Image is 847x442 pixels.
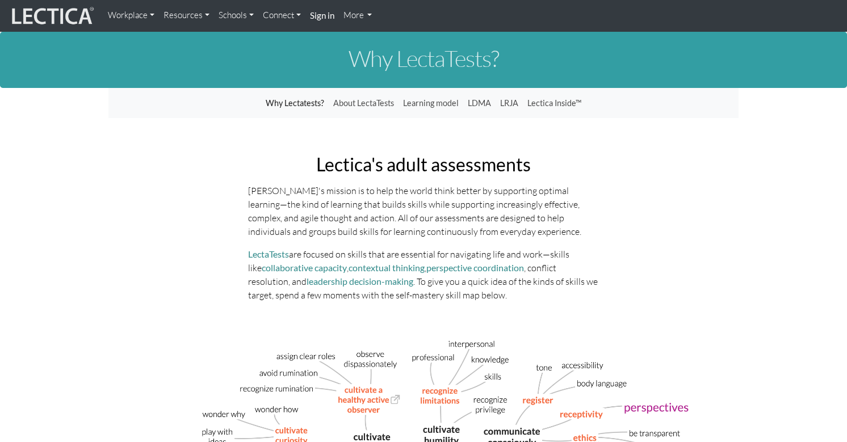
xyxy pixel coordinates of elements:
[108,46,739,71] h1: Why LectaTests?
[310,10,334,20] strong: Sign in
[248,154,598,174] h2: Lectica's adult assessments
[103,5,159,27] a: Workplace
[399,92,463,114] a: Learning model
[258,5,305,27] a: Connect
[214,5,258,27] a: Schools
[305,5,339,27] a: Sign in
[159,5,214,27] a: Resources
[9,5,94,27] img: lecticalive
[248,249,289,259] a: LectaTests
[248,184,598,238] p: [PERSON_NAME]'s mission is to help the world think better by supporting optimal learning—the kind...
[496,92,523,114] a: LRJA
[463,92,496,114] a: LDMA
[329,92,399,114] a: About LectaTests
[426,262,524,273] a: perspective coordination
[262,262,347,273] a: collaborative capacity
[349,262,425,273] a: contextual thinking
[307,276,413,287] a: leadership decision-making
[261,92,329,114] a: Why Lectatests?
[523,92,586,114] a: Lectica Inside™
[339,5,377,27] a: More
[248,247,598,302] p: are focused on skills that are essential for navigating life and work—skills like , , , conflict ...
